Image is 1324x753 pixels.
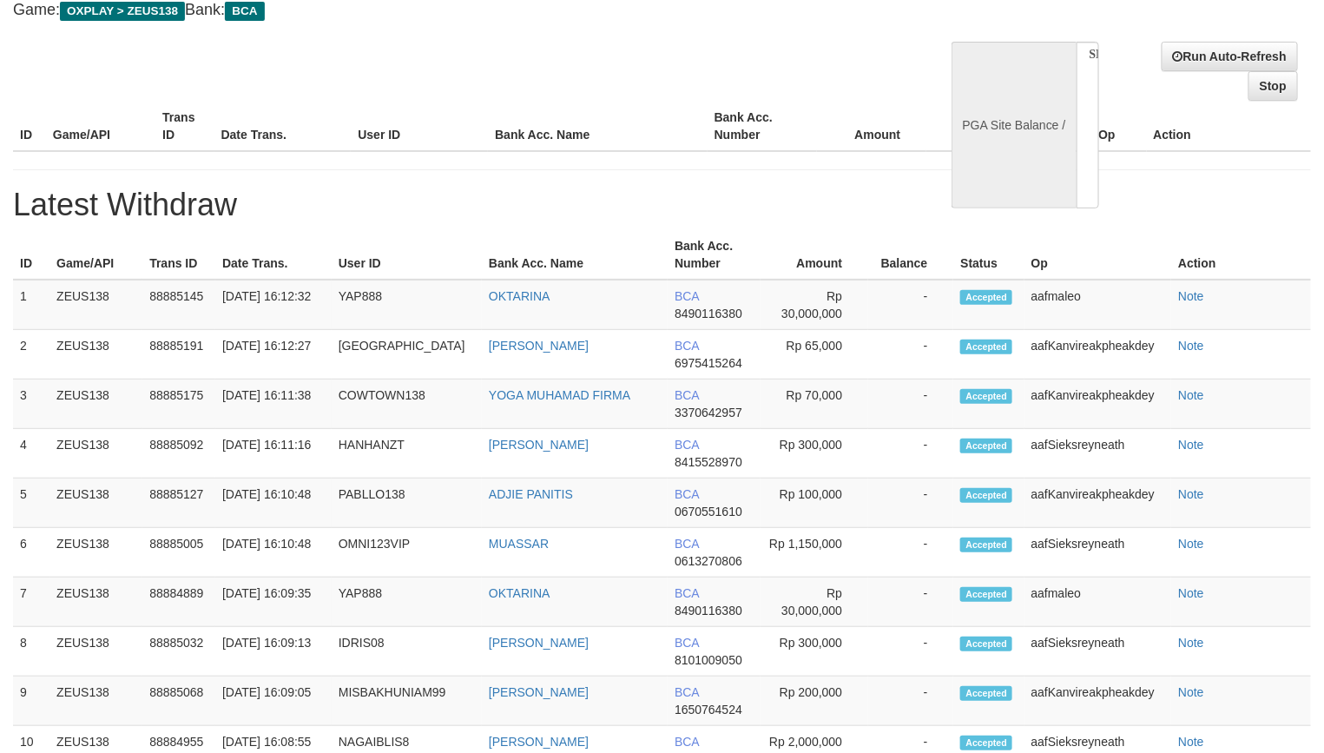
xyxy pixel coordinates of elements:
[761,280,868,330] td: Rp 30,000,000
[675,289,699,303] span: BCA
[142,677,215,726] td: 88885068
[1024,627,1172,677] td: aafSieksreyneath
[13,528,49,578] td: 6
[60,2,185,21] span: OXPLAY > ZEUS138
[49,677,142,726] td: ZEUS138
[675,537,699,551] span: BCA
[1024,230,1172,280] th: Op
[1024,380,1172,429] td: aafKanvireakpheakdey
[1178,438,1204,452] a: Note
[868,578,953,627] td: -
[332,578,482,627] td: YAP888
[1024,429,1172,479] td: aafSieksreyneath
[1178,289,1204,303] a: Note
[960,736,1012,750] span: Accepted
[46,102,155,151] th: Game/API
[225,2,264,21] span: BCA
[868,429,953,479] td: -
[1024,677,1172,726] td: aafKanvireakpheakdey
[960,637,1012,651] span: Accepted
[761,528,868,578] td: Rp 1,150,000
[1178,339,1204,353] a: Note
[675,505,742,519] span: 0670551610
[960,686,1012,701] span: Accepted
[332,479,482,528] td: PABLLO138
[215,627,332,677] td: [DATE] 16:09:13
[960,290,1012,305] span: Accepted
[868,627,953,677] td: -
[1024,578,1172,627] td: aafmaleo
[13,429,49,479] td: 4
[214,102,352,151] th: Date Trans.
[142,578,215,627] td: 88884889
[868,528,953,578] td: -
[761,627,868,677] td: Rp 300,000
[489,636,589,650] a: [PERSON_NAME]
[489,438,589,452] a: [PERSON_NAME]
[13,627,49,677] td: 8
[332,429,482,479] td: HANHANZT
[668,230,761,280] th: Bank Acc. Number
[1024,280,1172,330] td: aafmaleo
[868,280,953,330] td: -
[1178,636,1204,650] a: Note
[215,677,332,726] td: [DATE] 16:09:05
[675,406,742,419] span: 3370642957
[1178,685,1204,699] a: Note
[489,339,589,353] a: [PERSON_NAME]
[761,230,868,280] th: Amount
[761,380,868,429] td: Rp 70,000
[868,330,953,380] td: -
[761,479,868,528] td: Rp 100,000
[761,677,868,726] td: Rp 200,000
[49,280,142,330] td: ZEUS138
[868,380,953,429] td: -
[49,479,142,528] td: ZEUS138
[49,230,142,280] th: Game/API
[488,102,708,151] th: Bank Acc. Name
[49,380,142,429] td: ZEUS138
[1024,479,1172,528] td: aafKanvireakpheakdey
[13,380,49,429] td: 3
[675,554,742,568] span: 0613270806
[489,487,573,501] a: ADJIE PANITIS
[215,230,332,280] th: Date Trans.
[675,586,699,600] span: BCA
[1178,487,1204,501] a: Note
[13,230,49,280] th: ID
[1248,71,1298,101] a: Stop
[13,677,49,726] td: 9
[332,627,482,677] td: IDRIS08
[960,488,1012,503] span: Accepted
[817,102,926,151] th: Amount
[142,528,215,578] td: 88885005
[1178,586,1204,600] a: Note
[332,677,482,726] td: MISBAKHUNIAM99
[215,528,332,578] td: [DATE] 16:10:48
[675,604,742,618] span: 8490116380
[952,42,1077,208] div: PGA Site Balance /
[1091,102,1146,151] th: Op
[675,307,742,320] span: 8490116380
[215,280,332,330] td: [DATE] 16:12:32
[1024,330,1172,380] td: aafKanvireakpheakdey
[675,356,742,370] span: 6975415264
[1162,42,1298,71] a: Run Auto-Refresh
[953,230,1024,280] th: Status
[142,627,215,677] td: 88885032
[142,230,215,280] th: Trans ID
[868,230,953,280] th: Balance
[708,102,817,151] th: Bank Acc. Number
[49,330,142,380] td: ZEUS138
[675,735,699,749] span: BCA
[675,703,742,717] span: 1650764524
[675,388,699,402] span: BCA
[142,380,215,429] td: 88885175
[332,280,482,330] td: YAP888
[215,479,332,528] td: [DATE] 16:10:48
[215,330,332,380] td: [DATE] 16:12:27
[13,188,1311,222] h1: Latest Withdraw
[675,487,699,501] span: BCA
[155,102,214,151] th: Trans ID
[13,479,49,528] td: 5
